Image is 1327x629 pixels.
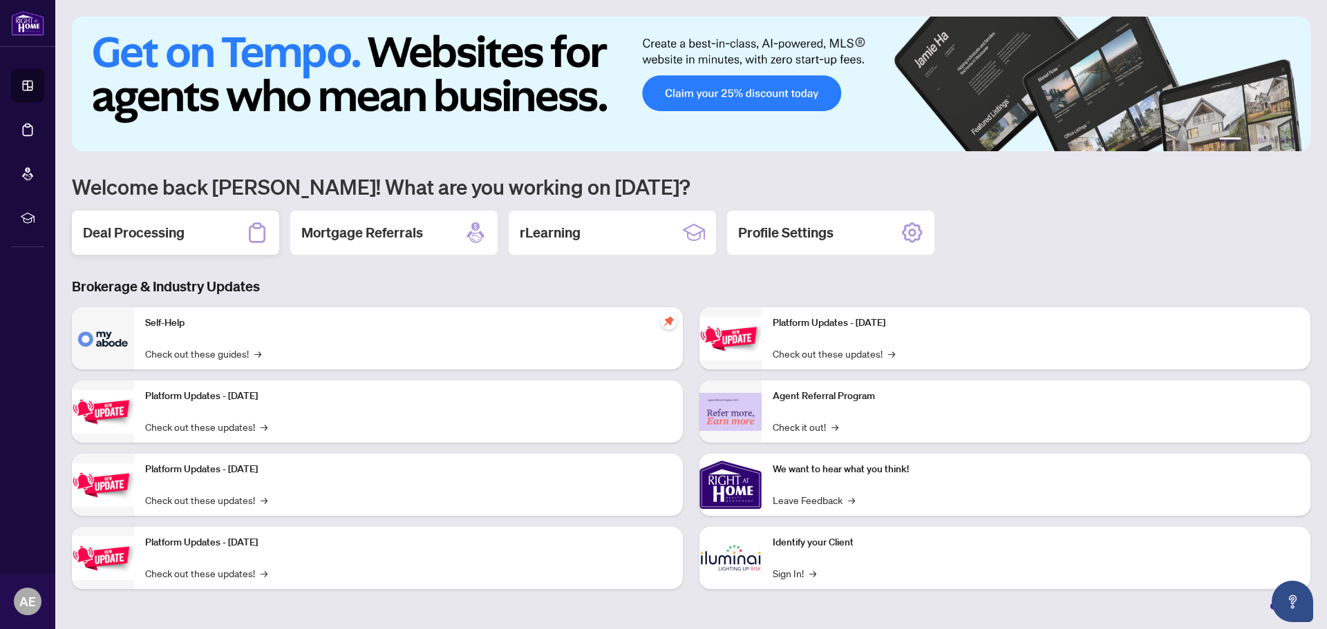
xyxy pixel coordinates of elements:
[773,565,816,581] a: Sign In!→
[848,492,855,507] span: →
[83,223,185,242] h2: Deal Processing
[301,223,423,242] h2: Mortgage Referrals
[145,535,672,550] p: Platform Updates - [DATE]
[773,346,895,361] a: Check out these updates!→
[738,223,834,242] h2: Profile Settings
[699,393,762,431] img: Agent Referral Program
[773,419,838,434] a: Check it out!→
[661,313,677,329] span: pushpin
[773,389,1299,404] p: Agent Referral Program
[699,527,762,589] img: Identify your Client
[699,317,762,360] img: Platform Updates - June 23, 2025
[72,463,134,507] img: Platform Updates - July 21, 2025
[145,565,267,581] a: Check out these updates!→
[145,492,267,507] a: Check out these updates!→
[831,419,838,434] span: →
[773,535,1299,550] p: Identify your Client
[1291,137,1297,143] button: 6
[145,462,672,477] p: Platform Updates - [DATE]
[520,223,581,242] h2: rLearning
[1258,137,1263,143] button: 3
[72,307,134,369] img: Self-Help
[145,316,672,331] p: Self-Help
[19,592,36,611] span: AE
[145,419,267,434] a: Check out these updates!→
[1272,581,1313,622] button: Open asap
[11,10,44,36] img: logo
[1219,137,1241,143] button: 1
[699,454,762,516] img: We want to hear what you think!
[72,173,1310,200] h1: Welcome back [PERSON_NAME]! What are you working on [DATE]?
[888,346,895,361] span: →
[145,346,261,361] a: Check out these guides!→
[773,316,1299,331] p: Platform Updates - [DATE]
[72,536,134,580] img: Platform Updates - July 8, 2025
[809,565,816,581] span: →
[72,277,1310,296] h3: Brokerage & Industry Updates
[1280,137,1286,143] button: 5
[261,419,267,434] span: →
[145,389,672,404] p: Platform Updates - [DATE]
[261,565,267,581] span: →
[1247,137,1252,143] button: 2
[261,492,267,507] span: →
[254,346,261,361] span: →
[1269,137,1274,143] button: 4
[773,462,1299,477] p: We want to hear what you think!
[72,17,1310,151] img: Slide 0
[773,492,855,507] a: Leave Feedback→
[72,390,134,434] img: Platform Updates - September 16, 2025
